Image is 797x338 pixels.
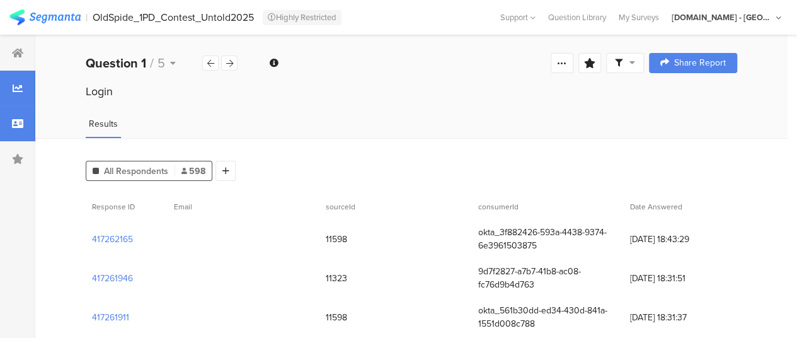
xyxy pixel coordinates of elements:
[92,311,129,324] section: 417261911
[478,304,617,330] div: okta_561b30dd-ed34-430d-841a-1551d008c788
[542,11,612,23] a: Question Library
[104,165,168,178] span: All Respondents
[150,54,154,73] span: /
[86,10,88,25] div: |
[630,311,731,324] span: [DATE] 18:31:37
[326,272,347,285] div: 11323
[92,272,133,285] section: 417261946
[672,11,772,23] div: [DOMAIN_NAME] - [GEOGRAPHIC_DATA]
[89,117,118,131] span: Results
[326,311,347,324] div: 11598
[93,11,254,23] div: OldSpide_1PD_Contest_Untold2025
[630,272,731,285] span: [DATE] 18:31:51
[478,201,519,213] span: consumerId
[326,201,355,213] span: sourceId
[86,54,146,73] b: Question 1
[326,233,347,246] div: 11598
[478,226,617,252] div: okta_3f882426-593a-4438-9374-6e3961503875
[630,233,731,246] span: [DATE] 18:43:29
[181,165,205,178] span: 598
[263,10,341,25] div: Highly Restricted
[612,11,665,23] a: My Surveys
[158,54,165,73] span: 5
[174,201,192,213] span: Email
[500,8,536,27] div: Support
[9,9,81,25] img: segmanta logo
[92,201,135,213] span: Response ID
[478,265,617,291] div: 9d7f2827-a7b7-41b8-ac08-fc76d9b4d763
[674,59,726,67] span: Share Report
[630,201,682,213] span: Date Answered
[86,83,737,100] div: Login
[92,233,133,246] section: 417262165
